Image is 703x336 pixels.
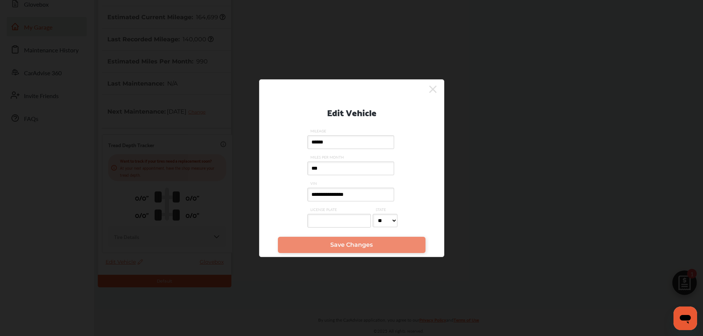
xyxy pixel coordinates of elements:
span: STATE [373,207,399,212]
input: LICENSE PLATE [307,214,371,228]
span: MILES PER MONTH [307,155,396,160]
p: Edit Vehicle [327,104,376,119]
span: MILEAGE [307,128,396,134]
select: STATE [373,214,397,227]
span: VIN [307,181,396,186]
input: MILES PER MONTH [307,162,394,175]
span: LICENSE PLATE [307,207,373,212]
input: MILEAGE [307,135,394,149]
input: VIN [307,188,394,201]
a: Save Changes [278,237,425,253]
span: Save Changes [330,241,373,248]
iframe: Button to launch messaging window [673,306,697,330]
